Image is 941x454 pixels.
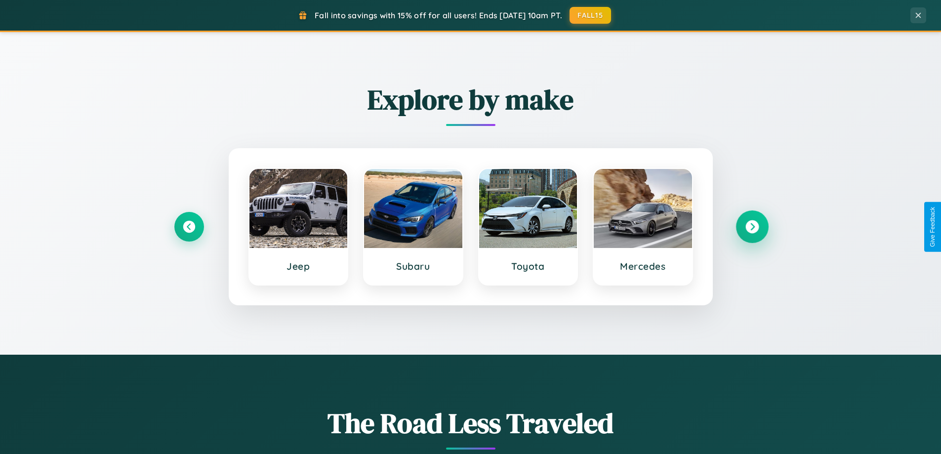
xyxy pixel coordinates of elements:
[374,260,452,272] h3: Subaru
[929,207,936,247] div: Give Feedback
[259,260,338,272] h3: Jeep
[174,81,767,119] h2: Explore by make
[570,7,611,24] button: FALL15
[489,260,568,272] h3: Toyota
[315,10,562,20] span: Fall into savings with 15% off for all users! Ends [DATE] 10am PT.
[604,260,682,272] h3: Mercedes
[174,404,767,442] h1: The Road Less Traveled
